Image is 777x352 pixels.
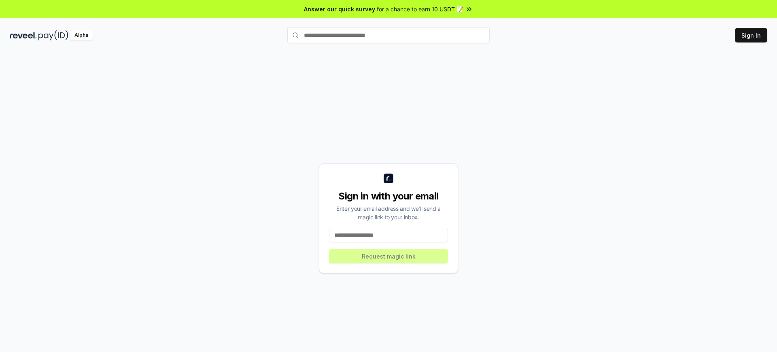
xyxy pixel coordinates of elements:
[38,30,68,40] img: pay_id
[329,204,448,221] div: Enter your email address and we’ll send a magic link to your inbox.
[70,30,93,40] div: Alpha
[377,5,463,13] span: for a chance to earn 10 USDT 📝
[10,30,37,40] img: reveel_dark
[304,5,375,13] span: Answer our quick survey
[384,174,393,183] img: logo_small
[329,190,448,203] div: Sign in with your email
[735,28,767,42] button: Sign In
